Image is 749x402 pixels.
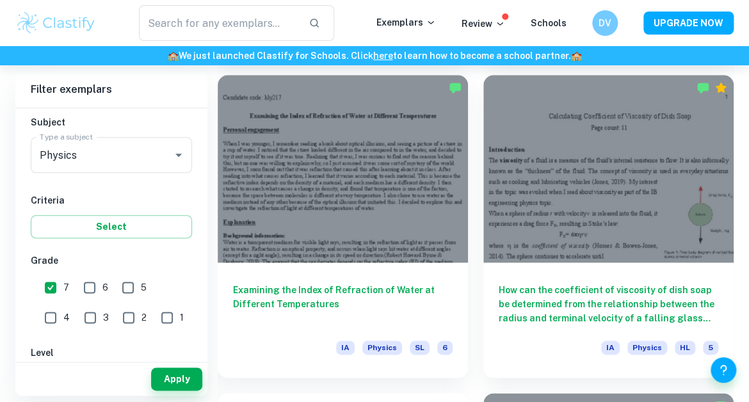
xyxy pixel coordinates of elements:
[31,115,192,129] h6: Subject
[180,310,184,325] span: 1
[103,310,109,325] span: 3
[3,49,746,63] h6: We just launched Clastify for Schools. Click to learn how to become a school partner.
[141,310,147,325] span: 2
[531,18,567,28] a: Schools
[697,81,709,94] img: Marked
[362,341,402,355] span: Physics
[141,280,147,294] span: 5
[40,131,93,142] label: Type a subject
[601,341,620,355] span: IA
[31,253,192,268] h6: Grade
[63,310,70,325] span: 4
[675,341,695,355] span: HL
[373,51,393,61] a: here
[218,75,468,378] a: Examining the Index of Refraction of Water at Different TemperaturesIAPhysicsSL6
[410,341,430,355] span: SL
[102,280,108,294] span: 6
[63,280,69,294] span: 7
[711,357,736,383] button: Help and Feedback
[170,146,188,164] button: Open
[703,341,718,355] span: 5
[31,215,192,238] button: Select
[31,193,192,207] h6: Criteria
[139,5,299,41] input: Search for any exemplars...
[483,75,734,378] a: How can the coefficient of viscosity of dish soap be determined from the relationship between the...
[499,283,718,325] h6: How can the coefficient of viscosity of dish soap be determined from the relationship between the...
[31,346,192,360] h6: Level
[15,72,207,108] h6: Filter exemplars
[598,16,613,30] h6: DV
[151,367,202,390] button: Apply
[15,10,97,36] img: Clastify logo
[336,341,355,355] span: IA
[233,283,453,325] h6: Examining the Index of Refraction of Water at Different Temperatures
[376,15,436,29] p: Exemplars
[449,81,462,94] img: Marked
[592,10,618,36] button: DV
[437,341,453,355] span: 6
[168,51,179,61] span: 🏫
[462,17,505,31] p: Review
[571,51,582,61] span: 🏫
[627,341,667,355] span: Physics
[643,12,734,35] button: UPGRADE NOW
[714,81,727,94] div: Premium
